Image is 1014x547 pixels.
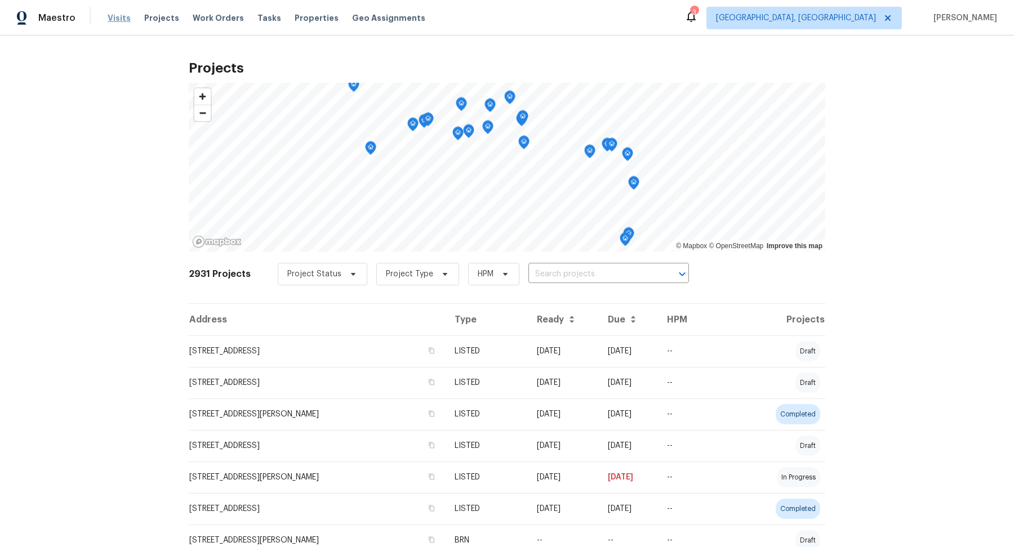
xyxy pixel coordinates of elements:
td: [STREET_ADDRESS][PERSON_NAME] [189,398,446,430]
th: Type [446,304,528,335]
div: completed [776,499,820,519]
td: [DATE] [599,335,658,367]
div: Map marker [606,138,617,155]
div: Map marker [628,176,639,194]
span: Geo Assignments [352,12,425,24]
td: [DATE] [528,335,599,367]
td: LISTED [446,335,528,367]
div: draft [795,436,820,456]
div: in progress [777,467,820,487]
span: [PERSON_NAME] [929,12,997,24]
td: LISTED [446,461,528,493]
td: -- [658,430,753,461]
td: LISTED [446,493,528,524]
span: Projects [144,12,179,24]
td: [STREET_ADDRESS][PERSON_NAME] [189,461,446,493]
button: Copy Address [426,377,437,387]
div: Map marker [365,141,376,159]
div: Map marker [422,113,434,130]
td: [DATE] [528,430,599,461]
div: Map marker [620,232,631,250]
button: Copy Address [426,440,437,450]
td: [DATE] [599,461,658,493]
td: LISTED [446,398,528,430]
div: draft [795,373,820,393]
button: Copy Address [426,346,437,356]
div: Map marker [516,113,527,130]
td: [DATE] [528,398,599,430]
a: Mapbox homepage [192,235,242,248]
button: Copy Address [426,409,437,419]
button: Zoom in [194,88,211,105]
div: Map marker [517,110,528,128]
div: Map marker [419,114,430,132]
th: Projects [753,304,825,335]
th: HPM [658,304,753,335]
td: [DATE] [528,493,599,524]
span: Visits [108,12,131,24]
td: -- [658,493,753,524]
td: LISTED [446,367,528,398]
span: Properties [295,12,339,24]
th: Address [189,304,446,335]
span: Project Type [386,268,433,280]
td: [DATE] [528,461,599,493]
button: Copy Address [426,472,437,482]
td: [STREET_ADDRESS] [189,493,446,524]
td: [STREET_ADDRESS] [189,430,446,461]
th: Due [599,304,658,335]
td: -- [658,398,753,430]
td: [DATE] [599,367,658,398]
h2: 2931 Projects [189,268,251,280]
span: Project Status [287,268,341,280]
div: Map marker [484,98,496,116]
td: [DATE] [528,367,599,398]
div: Map marker [622,147,633,165]
div: Map marker [518,136,530,153]
td: [DATE] [599,398,658,430]
td: -- [658,367,753,398]
div: Map marker [407,118,419,135]
div: Map marker [584,145,595,162]
th: Ready [528,304,599,335]
button: Copy Address [426,503,437,513]
td: -- [658,461,753,493]
span: [GEOGRAPHIC_DATA], [GEOGRAPHIC_DATA] [716,12,876,24]
td: [DATE] [599,430,658,461]
td: -- [658,335,753,367]
span: HPM [478,268,493,280]
td: LISTED [446,430,528,461]
input: Search projects [528,266,657,283]
h2: Projects [189,62,825,74]
div: 3 [690,7,698,18]
div: Map marker [452,127,464,144]
a: Mapbox [676,242,707,250]
div: Map marker [602,138,613,155]
div: Map marker [348,78,359,96]
canvas: Map [189,83,825,252]
div: Map marker [504,91,515,108]
div: Map marker [482,120,493,138]
a: Improve this map [767,242,822,250]
td: [STREET_ADDRESS] [189,367,446,398]
span: Maestro [38,12,75,24]
div: Map marker [463,124,474,142]
button: Open [674,266,690,282]
span: Tasks [257,14,281,22]
button: Copy Address [426,535,437,545]
div: draft [795,341,820,361]
div: Map marker [623,227,634,245]
td: [DATE] [599,493,658,524]
td: [STREET_ADDRESS] [189,335,446,367]
a: OpenStreetMap [709,242,763,250]
span: Work Orders [193,12,244,24]
div: Map marker [456,97,467,115]
div: completed [776,404,820,424]
button: Zoom out [194,105,211,121]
